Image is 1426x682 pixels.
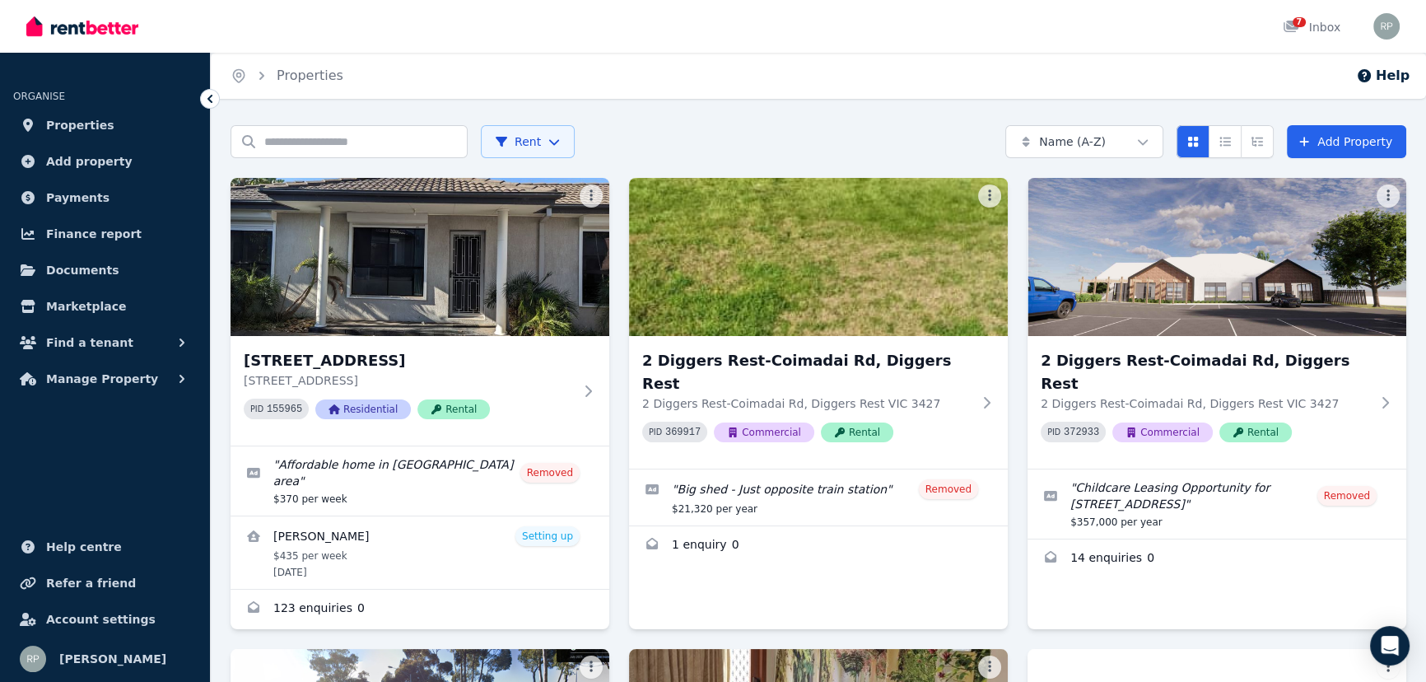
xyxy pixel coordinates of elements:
[20,646,46,672] img: Ritika Purang
[211,53,363,99] nav: Breadcrumb
[714,423,814,442] span: Commercial
[46,115,114,135] span: Properties
[1028,178,1406,336] img: 2 Diggers Rest-Coimadai Rd, Diggers Rest
[1041,395,1370,412] p: 2 Diggers Rest-Coimadai Rd, Diggers Rest VIC 3427
[629,178,1008,336] img: 2 Diggers Rest-Coimadai Rd, Diggers Rest
[665,427,701,438] code: 369917
[13,145,197,178] a: Add property
[629,469,1008,526] a: Edit listing: Big shed - Just opposite train station
[1377,185,1400,208] button: More options
[315,399,411,419] span: Residential
[1028,469,1406,539] a: Edit listing: Childcare Leasing Opportunity for 94 place Early Learning Centre
[1356,66,1410,86] button: Help
[821,423,893,442] span: Rental
[978,656,1001,679] button: More options
[1219,423,1292,442] span: Rental
[1041,349,1370,395] h3: 2 Diggers Rest-Coimadai Rd, Diggers Rest
[1283,19,1340,35] div: Inbox
[649,427,662,437] small: PID
[1112,423,1213,442] span: Commercial
[417,399,490,419] span: Rental
[580,185,603,208] button: More options
[231,446,609,516] a: Edit listing: Affordable home in posh area
[1370,626,1410,666] div: Open Intercom Messenger
[1047,427,1060,437] small: PID
[59,649,166,669] span: [PERSON_NAME]
[1064,427,1099,438] code: 372933
[244,372,573,389] p: [STREET_ADDRESS]
[13,362,197,395] button: Manage Property
[46,224,142,244] span: Finance report
[13,603,197,636] a: Account settings
[46,333,133,353] span: Find a tenant
[231,178,609,446] a: 1/5 Witchmount Close, Hillside[STREET_ADDRESS][STREET_ADDRESS]PID 155965ResidentialRental
[13,290,197,323] a: Marketplace
[1293,17,1306,27] span: 7
[1028,178,1406,469] a: 2 Diggers Rest-Coimadai Rd, Diggers Rest2 Diggers Rest-Coimadai Rd, Diggers Rest2 Diggers Rest-Co...
[13,181,197,214] a: Payments
[277,68,343,83] a: Properties
[642,349,972,395] h3: 2 Diggers Rest-Coimadai Rd, Diggers Rest
[642,395,972,412] p: 2 Diggers Rest-Coimadai Rd, Diggers Rest VIC 3427
[46,369,158,389] span: Manage Property
[13,530,197,563] a: Help centre
[231,590,609,629] a: Enquiries for 1/5 Witchmount Close, Hillside
[46,537,122,557] span: Help centre
[231,516,609,589] a: View details for Sanam Kumar
[1005,125,1163,158] button: Name (A-Z)
[13,254,197,287] a: Documents
[250,404,263,413] small: PID
[1373,13,1400,40] img: Ritika Purang
[629,526,1008,566] a: Enquiries for 2 Diggers Rest-Coimadai Rd, Diggers Rest
[1039,133,1106,150] span: Name (A-Z)
[495,133,541,150] span: Rent
[231,178,609,336] img: 1/5 Witchmount Close, Hillside
[46,610,156,629] span: Account settings
[13,326,197,359] button: Find a tenant
[13,217,197,250] a: Finance report
[13,91,65,102] span: ORGANISE
[1241,125,1274,158] button: Expanded list view
[46,260,119,280] span: Documents
[13,567,197,600] a: Refer a friend
[26,14,138,39] img: RentBetter
[267,404,302,415] code: 155965
[46,152,133,171] span: Add property
[978,185,1001,208] button: More options
[46,188,110,208] span: Payments
[1209,125,1242,158] button: Compact list view
[46,573,136,593] span: Refer a friend
[481,125,575,158] button: Rent
[580,656,603,679] button: More options
[1028,540,1406,579] a: Enquiries for 2 Diggers Rest-Coimadai Rd, Diggers Rest
[1287,125,1406,158] a: Add Property
[1177,125,1209,158] button: Card view
[244,349,573,372] h3: [STREET_ADDRESS]
[1377,656,1400,679] button: More options
[46,297,126,316] span: Marketplace
[629,178,1008,469] a: 2 Diggers Rest-Coimadai Rd, Diggers Rest2 Diggers Rest-Coimadai Rd, Diggers Rest2 Diggers Rest-Co...
[13,109,197,142] a: Properties
[1177,125,1274,158] div: View options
